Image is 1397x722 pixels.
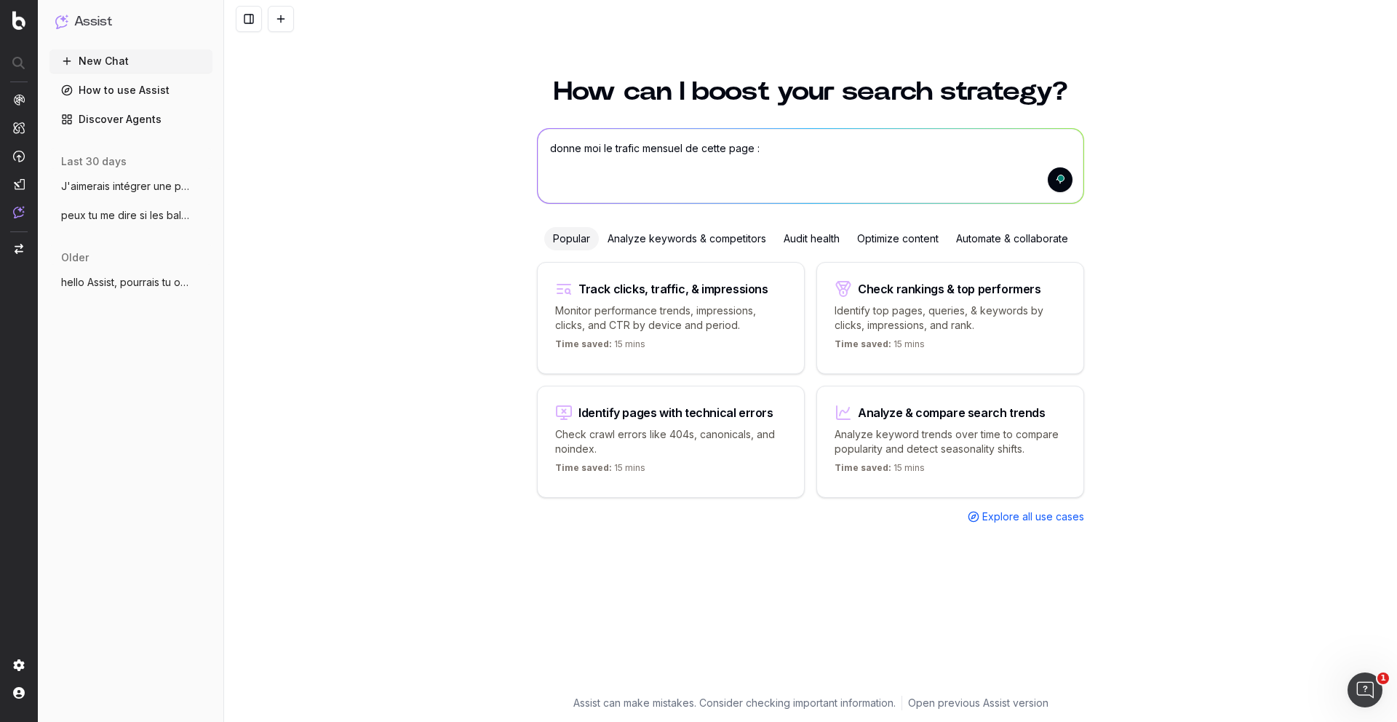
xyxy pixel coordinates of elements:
[908,696,1048,710] a: Open previous Assist version
[835,462,925,480] p: 15 mins
[848,227,947,250] div: Optimize content
[858,283,1041,295] div: Check rankings & top performers
[49,79,212,102] a: How to use Assist
[13,687,25,699] img: My account
[49,108,212,131] a: Discover Agents
[555,338,645,356] p: 15 mins
[13,150,25,162] img: Activation
[61,179,189,194] span: J'aimerais intégrer une phrase sur la me
[49,175,212,198] button: J'aimerais intégrer une phrase sur la me
[61,275,189,290] span: hello Assist, pourrais tu optimiser le S
[13,94,25,106] img: Analytics
[74,12,112,32] h1: Assist
[13,659,25,671] img: Setting
[13,122,25,134] img: Intelligence
[578,283,768,295] div: Track clicks, traffic, & impressions
[835,304,1066,333] p: Identify top pages, queries, & keywords by clicks, impressions, and rank.
[13,206,25,218] img: Assist
[55,15,68,28] img: Assist
[61,208,189,223] span: peux tu me dire si les balises hreflang
[538,129,1083,203] textarea: To enrich screen reader interactions, please activate Accessibility in Grammarly extension settings
[858,407,1046,418] div: Analyze & compare search trends
[13,178,25,190] img: Studio
[49,204,212,227] button: peux tu me dire si les balises hreflang
[61,250,89,265] span: older
[61,154,127,169] span: last 30 days
[555,462,612,473] span: Time saved:
[12,11,25,30] img: Botify logo
[947,227,1077,250] div: Automate & collaborate
[15,244,23,254] img: Switch project
[55,12,207,32] button: Assist
[573,696,896,710] p: Assist can make mistakes. Consider checking important information.
[555,427,787,456] p: Check crawl errors like 404s, canonicals, and noindex.
[835,462,891,473] span: Time saved:
[544,227,599,250] div: Popular
[599,227,775,250] div: Analyze keywords & competitors
[1377,673,1389,684] span: 1
[835,338,925,356] p: 15 mins
[555,462,645,480] p: 15 mins
[537,79,1084,105] h1: How can I boost your search strategy?
[578,407,773,418] div: Identify pages with technical errors
[49,49,212,73] button: New Chat
[968,509,1084,524] a: Explore all use cases
[555,338,612,349] span: Time saved:
[555,304,787,333] p: Monitor performance trends, impressions, clicks, and CTR by device and period.
[1348,673,1382,707] iframe: Intercom live chat
[49,271,212,294] button: hello Assist, pourrais tu optimiser le S
[982,509,1084,524] span: Explore all use cases
[775,227,848,250] div: Audit health
[835,427,1066,456] p: Analyze keyword trends over time to compare popularity and detect seasonality shifts.
[835,338,891,349] span: Time saved:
